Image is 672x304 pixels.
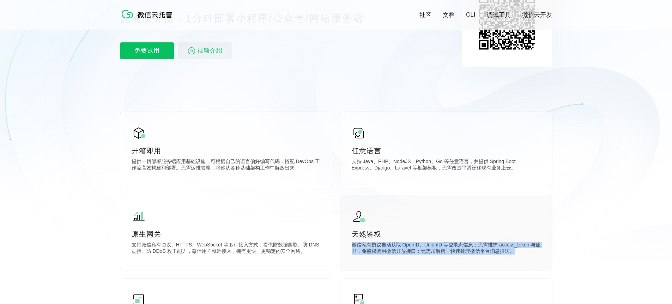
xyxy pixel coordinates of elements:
[352,242,541,256] p: 微信私有协议自动获取 OpenID、UnionID 等登录态信息；无需维护 access_token 与证书，免鉴权调用微信开放接口；无需加解密，快速处理微信平台消息推送。
[443,11,455,19] a: 文档
[187,47,196,55] img: video_play.svg
[487,11,511,19] a: 调试工具
[132,146,321,156] p: 开箱即用
[132,242,321,256] p: 支持微信私有协议、HTTPS、WebSocket 等多种接入方式，提供防数据爬取、防 DNS 劫持、防 DDoS 攻击能力，微信用户就近接入，拥有更快、更稳定的安全网络。
[120,16,177,22] a: 微信云托管
[132,229,321,239] p: 原生网关
[352,229,541,239] p: 天然鉴权
[522,11,552,19] a: 微信云开发
[419,11,431,19] a: 社区
[352,159,541,173] p: 支持 Java、PHP、NodeJS、Python、Go 等任意语言，并提供 Spring Boot、Express、Django、Laravel 等框架模板，无需改造平滑迁移现有业务上云。
[120,7,177,21] img: 微信云托管
[352,146,541,156] p: 任意语言
[132,159,321,173] p: 提供一切部署服务端应用基础设施，可根据自己的语言偏好编写代码，搭配 DevOps 工作流高效构建和部署。无需运维管理，将你从各种基础架构工作中解放出来。
[120,42,174,59] p: 免费试用
[197,42,223,59] span: 视频介绍
[466,11,475,18] a: CLI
